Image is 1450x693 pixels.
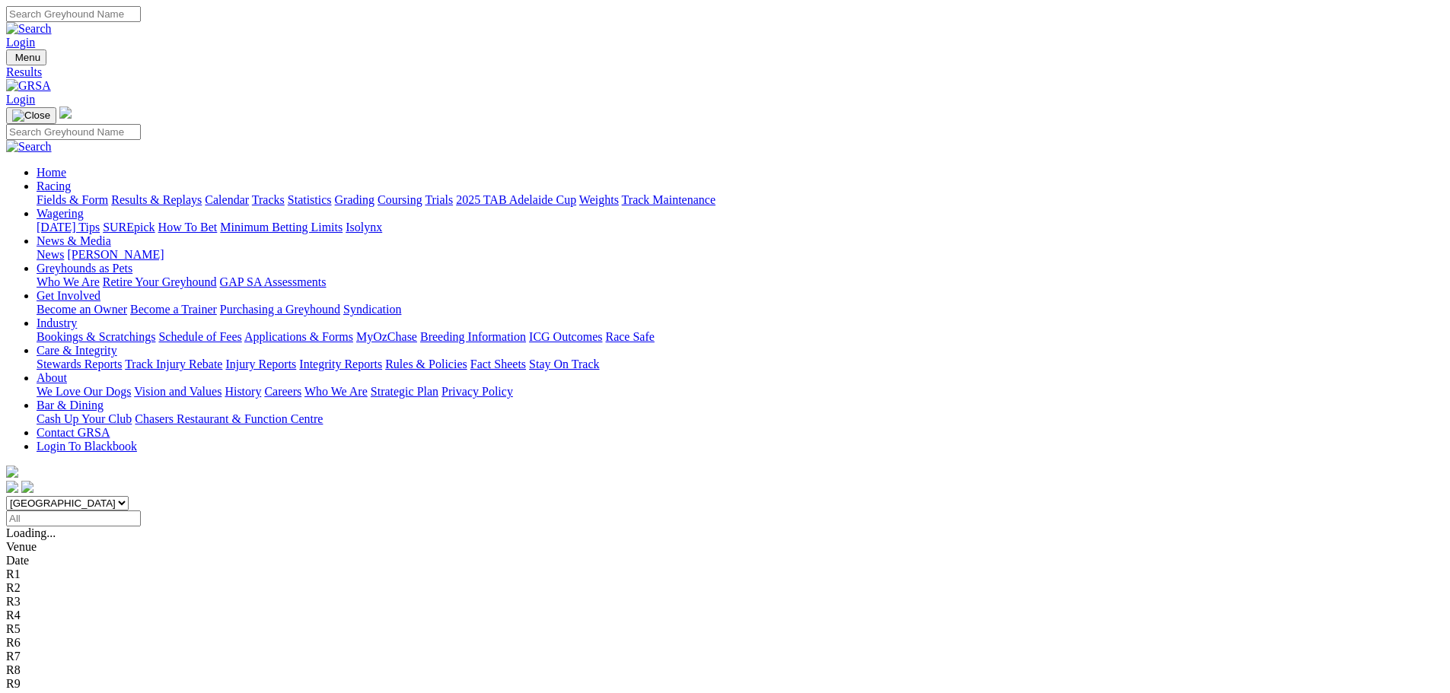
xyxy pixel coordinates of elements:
input: Select date [6,510,141,526]
a: Calendar [205,193,249,206]
span: Loading... [6,526,56,539]
div: Wagering [37,221,1444,234]
div: R5 [6,622,1444,636]
a: GAP SA Assessments [220,275,327,288]
a: Who We Are [304,385,368,398]
a: Login [6,93,35,106]
img: GRSA [6,79,51,93]
div: Venue [6,540,1444,554]
img: logo-grsa-white.png [59,106,72,119]
img: logo-grsa-white.png [6,466,18,478]
div: News & Media [37,248,1444,262]
a: Statistics [288,193,332,206]
a: Contact GRSA [37,426,110,439]
img: twitter.svg [21,481,33,493]
a: Results [6,65,1444,79]
div: R7 [6,650,1444,663]
img: Search [6,22,52,36]
a: Vision and Values [134,385,221,398]
div: R6 [6,636,1444,650]
a: Syndication [343,303,401,316]
a: Care & Integrity [37,344,117,357]
a: Fields & Form [37,193,108,206]
a: Stewards Reports [37,358,122,370]
a: History [225,385,261,398]
div: Care & Integrity [37,358,1444,371]
a: Minimum Betting Limits [220,221,343,234]
a: Login [6,36,35,49]
div: Greyhounds as Pets [37,275,1444,289]
a: Coursing [378,193,422,206]
a: About [37,371,67,384]
div: R9 [6,677,1444,691]
a: Strategic Plan [371,385,438,398]
a: Integrity Reports [299,358,382,370]
a: ICG Outcomes [529,330,602,343]
a: Get Involved [37,289,100,302]
span: Menu [15,52,40,63]
a: Fact Sheets [470,358,526,370]
input: Search [6,6,141,22]
a: How To Bet [158,221,218,234]
a: Cash Up Your Club [37,412,132,425]
a: Results & Replays [111,193,202,206]
a: Tracks [252,193,285,206]
div: R3 [6,595,1444,609]
a: Become an Owner [37,303,127,316]
div: Bar & Dining [37,412,1444,426]
a: We Love Our Dogs [37,385,131,398]
a: Greyhounds as Pets [37,262,132,275]
div: Date [6,554,1444,567]
div: R1 [6,567,1444,581]
a: Grading [335,193,374,206]
button: Toggle navigation [6,107,56,124]
a: Race Safe [605,330,654,343]
a: Wagering [37,207,84,220]
a: Schedule of Fees [158,330,241,343]
div: About [37,385,1444,399]
a: [DATE] Tips [37,221,100,234]
a: Trials [425,193,453,206]
a: Breeding Information [420,330,526,343]
div: Racing [37,193,1444,207]
a: Track Injury Rebate [125,358,222,370]
img: facebook.svg [6,481,18,493]
a: Injury Reports [225,358,296,370]
a: News & Media [37,234,111,247]
a: Careers [264,385,301,398]
img: Search [6,140,52,154]
a: Bar & Dining [37,399,104,412]
a: Racing [37,180,71,192]
a: MyOzChase [356,330,417,343]
a: News [37,248,64,261]
a: Home [37,166,66,179]
div: Get Involved [37,303,1444,316]
a: Become a Trainer [130,303,217,316]
a: Industry [37,316,77,329]
a: Who We Are [37,275,100,288]
a: Stay On Track [529,358,599,370]
a: Track Maintenance [622,193,715,206]
button: Toggle navigation [6,49,46,65]
a: Login To Blackbook [37,440,137,453]
img: Close [12,110,50,122]
a: Weights [579,193,619,206]
div: Industry [37,330,1444,344]
a: Privacy Policy [441,385,513,398]
a: [PERSON_NAME] [67,248,164,261]
a: Isolynx [346,221,382,234]
a: Purchasing a Greyhound [220,303,340,316]
a: Applications & Forms [244,330,353,343]
a: SUREpick [103,221,155,234]
a: Rules & Policies [385,358,467,370]
div: R8 [6,663,1444,677]
input: Search [6,124,141,140]
div: R4 [6,609,1444,622]
a: Retire Your Greyhound [103,275,217,288]
a: Bookings & Scratchings [37,330,155,343]
a: 2025 TAB Adelaide Cup [456,193,576,206]
div: R2 [6,581,1444,595]
a: Chasers Restaurant & Function Centre [135,412,323,425]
